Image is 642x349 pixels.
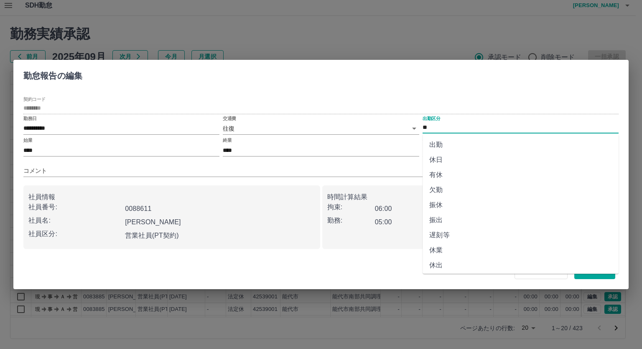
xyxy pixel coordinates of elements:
p: 社員名: [28,216,122,226]
li: 休出 [423,258,619,273]
li: 有休 [423,167,619,182]
p: 社員区分: [28,229,122,239]
b: [PERSON_NAME] [125,218,181,226]
label: 勤務日 [23,115,37,121]
b: 営業社員(PT契約) [125,232,179,239]
label: 終業 [223,137,232,144]
p: 社員番号: [28,202,122,212]
li: 振休 [423,198,619,213]
label: 契約コード [23,96,46,102]
li: 育介休 [423,273,619,288]
b: 0088611 [125,205,151,212]
label: 出勤区分 [423,115,440,121]
p: 拘束: [327,202,375,212]
li: 振出 [423,213,619,228]
li: 出勤 [423,137,619,152]
label: 交通費 [223,115,236,121]
p: 社員情報 [28,192,315,202]
p: 勤務: [327,216,375,226]
p: 時間計算結果 [327,192,614,202]
li: 休業 [423,243,619,258]
h2: 勤怠報告の編集 [13,60,92,88]
b: 05:00 [375,218,392,226]
label: 始業 [23,137,32,144]
li: 欠勤 [423,182,619,198]
b: 06:00 [375,205,392,212]
li: 遅刻等 [423,228,619,243]
li: 休日 [423,152,619,167]
div: 往復 [223,123,419,135]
